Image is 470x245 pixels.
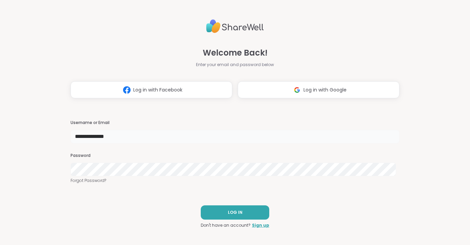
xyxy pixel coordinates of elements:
a: Sign up [252,222,269,228]
span: Log in with Facebook [133,86,182,94]
img: ShareWell Logomark [120,84,133,96]
button: Log in with Google [238,81,399,98]
a: Forgot Password? [71,178,399,184]
span: LOG IN [228,209,242,216]
button: Log in with Facebook [71,81,232,98]
span: Don't have an account? [201,222,251,228]
span: Welcome Back! [203,47,268,59]
span: Enter your email and password below [196,62,274,68]
button: LOG IN [201,205,269,220]
span: Log in with Google [303,86,347,94]
img: ShareWell Logo [206,17,264,36]
img: ShareWell Logomark [291,84,303,96]
h3: Username or Email [71,120,399,126]
h3: Password [71,153,399,159]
